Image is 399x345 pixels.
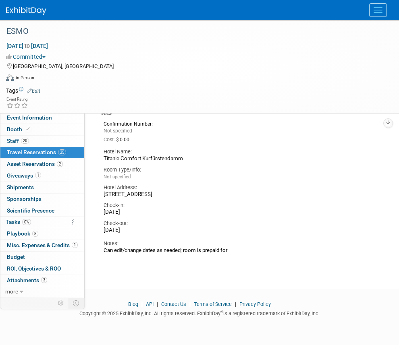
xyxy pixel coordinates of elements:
div: Titanic Comfort Kurfürstendamm [104,155,368,162]
div: ESMO [4,24,383,39]
div: Can edit/change dates as needed; room is prepaid for [104,247,368,254]
span: | [155,301,160,307]
span: Cost: $ [104,137,120,143]
a: Misc. Expenses & Credits1 [0,240,84,251]
div: Confirmation Number: [104,119,159,127]
img: ExhibitDay [6,7,46,15]
span: Event Information [7,114,52,121]
a: Blog [128,301,138,307]
a: Attachments3 [0,275,84,286]
span: ROI, Objectives & ROO [7,265,61,272]
span: | [139,301,145,307]
span: Giveaways [7,172,41,179]
a: Tasks0% [0,217,84,228]
div: Check-out: [104,220,368,227]
span: Playbook [7,230,38,237]
sup: ® [220,310,223,314]
span: | [233,301,238,307]
span: 3 [41,277,47,283]
span: Not specified [104,128,132,134]
a: Privacy Policy [239,301,271,307]
td: Tags [6,87,40,95]
span: [DATE] [DATE] [6,42,48,50]
div: Room Type/Info: [104,166,368,174]
div: Notes: [104,240,368,247]
a: Shipments [0,182,84,193]
span: Asset Reservations [7,161,63,167]
div: Event Rating [6,97,28,101]
div: Copyright © 2025 ExhibitDay, Inc. All rights reserved. ExhibitDay is a registered trademark of Ex... [6,308,393,317]
a: Sponsorships [0,194,84,205]
span: 2 [57,161,63,167]
span: 1 [72,242,78,248]
div: Hotel Name: [104,148,368,155]
span: 0.00 [104,137,133,143]
span: Tasks [6,219,31,225]
span: 20 [21,138,29,144]
div: Check-in: [104,202,368,209]
a: API [146,301,154,307]
span: to [23,43,31,49]
a: Staff20 [0,136,84,147]
span: | [187,301,193,307]
a: Travel Reservations25 [0,147,84,158]
td: Personalize Event Tab Strip [54,298,68,308]
span: Travel Reservations [7,149,66,155]
a: ROI, Objectives & ROO [0,263,84,275]
span: Sponsorships [7,196,42,202]
span: 0% [22,219,31,225]
span: Scientific Presence [7,207,54,214]
a: Budget [0,252,84,263]
a: Contact Us [161,301,186,307]
div: [STREET_ADDRESS] [104,191,368,198]
a: Event Information [0,112,84,124]
span: more [5,288,18,295]
a: Booth [0,124,84,135]
span: 1 [35,172,41,178]
img: Format-Inperson.png [6,74,14,81]
span: Misc. Expenses & Credits [7,242,78,248]
span: [GEOGRAPHIC_DATA], [GEOGRAPHIC_DATA] [13,63,114,69]
span: Budget [7,254,25,260]
span: 8 [32,231,38,237]
a: Scientific Presence [0,205,84,217]
div: In-Person [15,75,34,81]
span: Staff [7,138,29,144]
button: Committed [6,53,49,61]
span: Attachments [7,277,47,283]
a: more [0,286,84,297]
span: Not specified [104,174,131,180]
div: Event Format [6,73,389,85]
a: Asset Reservations2 [0,159,84,170]
span: Shipments [7,184,34,190]
div: [DATE] [104,209,368,216]
td: Toggle Event Tabs [68,298,85,308]
i: Booth reservation complete [26,127,30,131]
div: Hotel Address: [104,184,368,191]
span: 25 [58,149,66,155]
button: Menu [369,3,387,17]
a: Edit [27,88,40,94]
a: Terms of Service [194,301,232,307]
a: Giveaways1 [0,170,84,182]
span: Booth [7,126,31,132]
a: Playbook8 [0,228,84,240]
div: [DATE] [104,227,368,234]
